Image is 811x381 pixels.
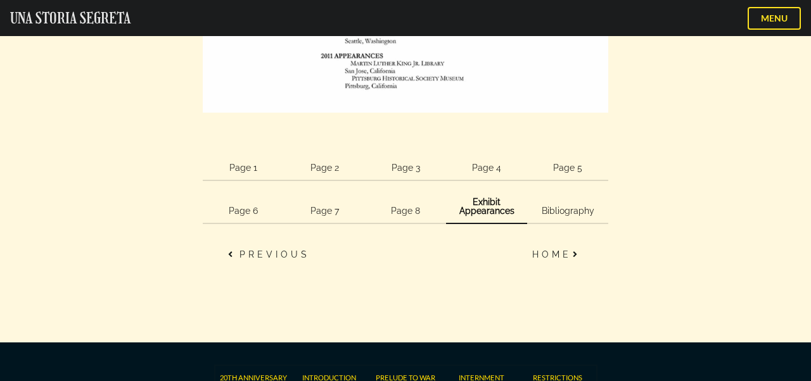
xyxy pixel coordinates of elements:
[10,8,131,28] a: UNA STORIA SEGRETA
[446,190,527,224] a: Exhibit Appearances
[527,199,608,224] a: Bibliography
[365,199,446,224] a: Page 8
[284,199,365,224] a: Page 7
[284,156,365,181] a: Page 2
[365,156,446,181] a: Page 3
[526,242,591,267] a: Home
[203,199,284,224] a: Page 6
[203,156,284,181] a: Page 1
[446,156,527,181] a: Page 4
[748,7,801,30] button: MENU
[527,156,608,181] a: Page 5
[220,242,316,267] a: Previous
